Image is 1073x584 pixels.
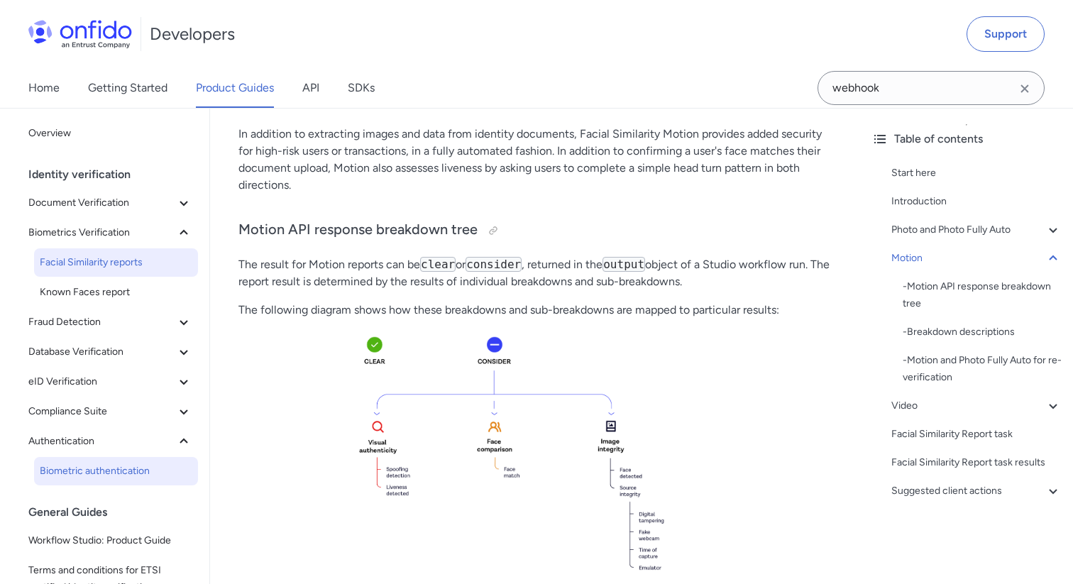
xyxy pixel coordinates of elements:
a: Home [28,68,60,108]
div: Table of contents [871,131,1062,148]
span: eID Verification [28,373,175,390]
div: General Guides [28,498,204,527]
button: Document Verification [23,189,198,217]
span: Authentication [28,433,175,450]
span: Database Verification [28,343,175,360]
a: Suggested client actions [891,483,1062,500]
a: Photo and Photo Fully Auto [891,221,1062,238]
button: Fraud Detection [23,308,198,336]
button: eID Verification [23,368,198,396]
button: Database Verification [23,338,198,366]
span: Compliance Suite [28,403,175,420]
span: Known Faces report [40,284,192,301]
code: clear [420,257,456,272]
p: The following diagram shows how these breakdowns and sub-breakdowns are mapped to particular resu... [238,302,832,319]
span: Fraud Detection [28,314,175,331]
a: Introduction [891,193,1062,210]
a: Video [891,397,1062,414]
span: Biometrics Verification [28,224,175,241]
a: Workflow Studio: Product Guide [23,527,198,555]
a: Facial Similarity reports [34,248,198,277]
button: Compliance Suite [23,397,198,426]
input: Onfido search input field [818,71,1045,105]
a: Overview [23,119,198,148]
a: Facial Similarity Report task [891,426,1062,443]
a: Support [967,16,1045,52]
a: Start here [891,165,1062,182]
div: - Breakdown descriptions [903,324,1062,341]
span: Biometric authentication [40,463,192,480]
a: Motion [891,250,1062,267]
a: -Motion API response breakdown tree [903,278,1062,312]
code: consider [466,257,522,272]
code: output [602,257,645,272]
a: Getting Started [88,68,167,108]
a: Facial Similarity Report task results [891,454,1062,471]
a: Product Guides [196,68,274,108]
div: - Motion and Photo Fully Auto for re-verification [903,352,1062,386]
h3: Motion API response breakdown tree [238,219,832,242]
a: API [302,68,319,108]
a: SDKs [348,68,375,108]
div: Identity verification [28,160,204,189]
a: Known Faces report [34,278,198,307]
div: - Motion API response breakdown tree [903,278,1062,312]
span: Document Verification [28,194,175,211]
svg: Clear search field button [1016,80,1033,97]
p: In addition to extracting images and data from identity documents, Facial Similarity Motion provi... [238,126,832,194]
span: Overview [28,125,192,142]
h1: Developers [150,23,235,45]
button: Authentication [23,427,198,456]
span: Workflow Studio: Product Guide [28,532,192,549]
span: Facial Similarity reports [40,254,192,271]
a: -Motion and Photo Fully Auto for re-verification [903,352,1062,386]
a: Biometric authentication [34,457,198,485]
p: The result for Motion reports can be or , returned in the object of a Studio workflow run. The re... [238,256,832,290]
a: -Breakdown descriptions [903,324,1062,341]
button: Biometrics Verification [23,219,198,247]
img: Onfido Logo [28,20,132,48]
